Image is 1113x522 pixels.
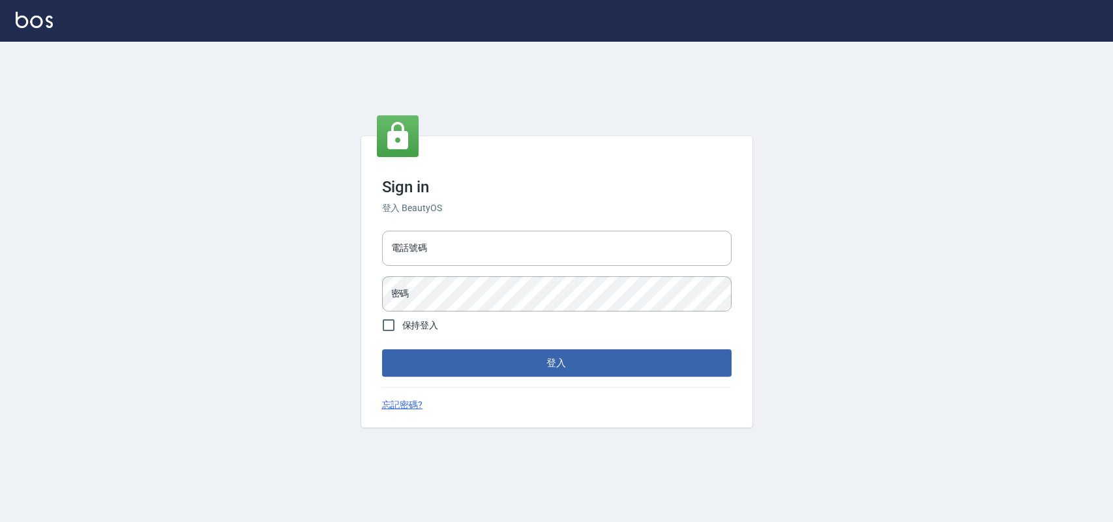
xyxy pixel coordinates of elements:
button: 登入 [382,349,732,377]
span: 保持登入 [402,319,439,332]
h6: 登入 BeautyOS [382,201,732,215]
h3: Sign in [382,178,732,196]
a: 忘記密碼? [382,398,423,412]
img: Logo [16,12,53,28]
